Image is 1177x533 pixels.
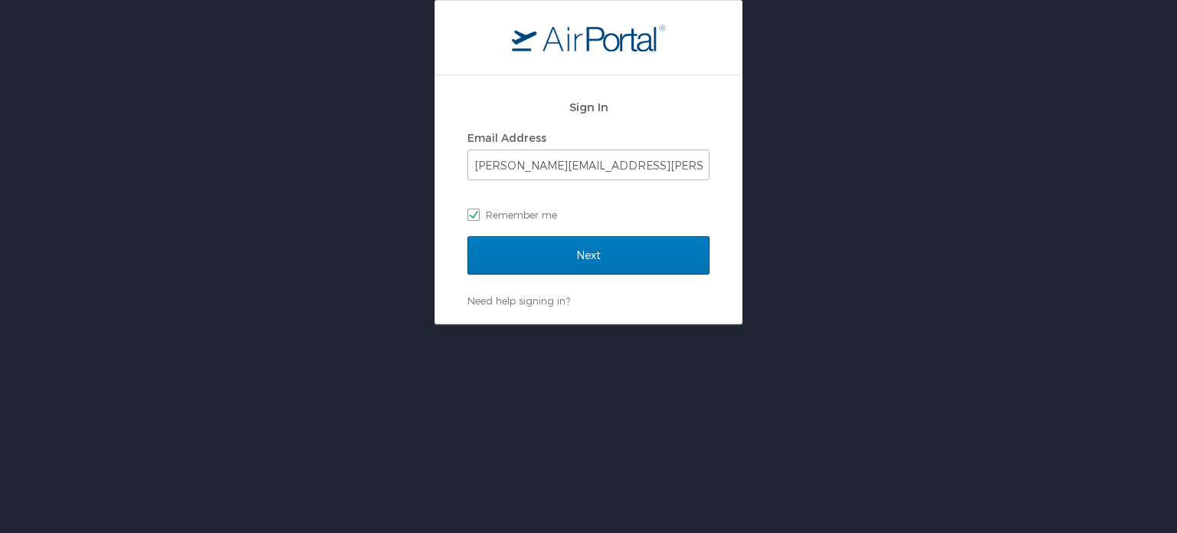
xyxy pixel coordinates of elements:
[467,203,710,226] label: Remember me
[512,24,665,51] img: logo
[467,236,710,275] input: Next
[467,294,570,307] a: Need help signing in?
[467,98,710,116] h2: Sign In
[467,131,546,144] label: Email Address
